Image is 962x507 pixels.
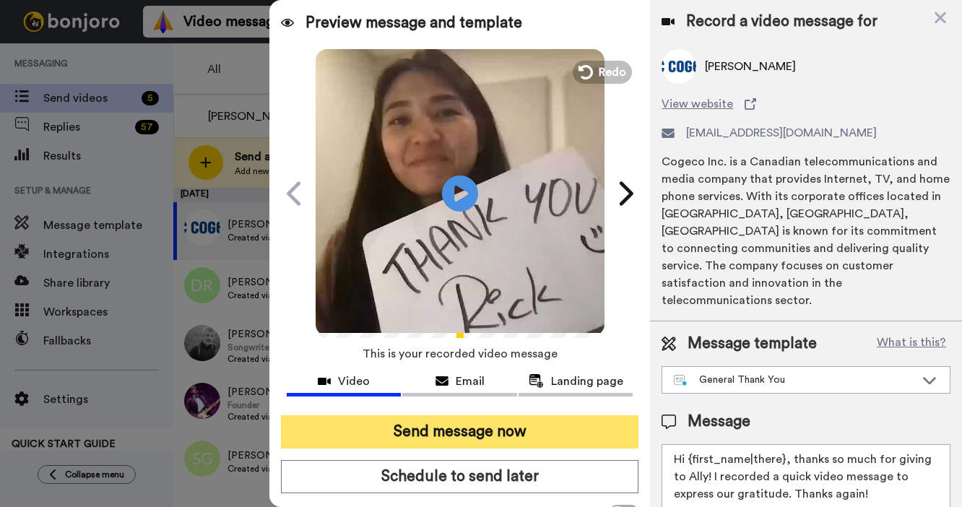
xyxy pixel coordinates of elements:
span: Video [338,373,370,390]
a: View website [662,95,950,113]
span: Message template [688,333,817,355]
span: View website [662,95,733,113]
div: Cogeco Inc. is a Canadian telecommunications and media company that provides Internet, TV, and ho... [662,153,950,309]
span: [EMAIL_ADDRESS][DOMAIN_NAME] [686,124,877,142]
button: Send message now [281,415,638,448]
span: Landing page [551,373,623,390]
div: General Thank You [674,373,915,387]
span: Email [456,373,485,390]
span: This is your recorded video message [363,338,558,370]
img: nextgen-template.svg [674,375,688,386]
span: Message [688,411,750,433]
button: What is this? [872,333,950,355]
button: Schedule to send later [281,460,638,493]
